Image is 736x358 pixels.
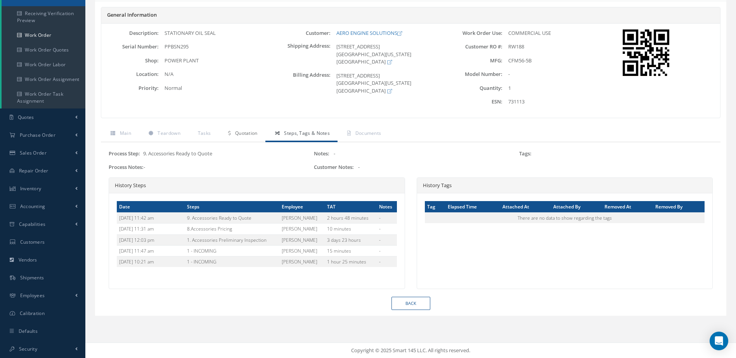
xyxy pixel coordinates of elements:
[279,213,325,224] td: [PERSON_NAME]
[109,164,144,170] label: Process Notes:
[117,213,185,224] td: [DATE] 11:42 am
[101,58,159,64] label: Shop:
[18,114,34,120] span: Quotes
[117,201,185,213] th: Date
[445,99,502,105] label: ESN:
[2,28,85,43] a: Work Order
[185,234,279,245] td: 1. Accessories Preliminary Inspection
[710,332,728,350] div: Open Intercom Messenger
[19,256,37,263] span: Vendors
[502,84,617,92] div: 1
[445,71,502,77] label: Model Number:
[508,43,524,50] span: RW188
[273,30,331,36] label: Customer:
[120,130,131,136] span: Main
[502,98,617,106] div: 731113
[334,150,335,157] span: -
[602,201,653,213] th: Removed At
[101,44,159,50] label: Serial Number:
[117,224,185,234] td: [DATE] 11:31 am
[314,164,354,170] label: Customer Notes:
[185,201,279,213] th: Steps
[109,178,405,194] div: History Steps
[185,245,279,256] td: 1 - INCOMING
[519,151,532,157] label: Tags:
[502,29,617,37] div: COMMERCIAL USE
[502,57,617,65] div: CFM56-5B
[314,151,329,157] label: Notes:
[101,126,139,142] a: Main
[159,84,273,92] div: Normal
[325,224,377,234] td: 10 minutes
[159,29,273,37] div: STATIONARY OIL SEAL
[358,164,360,170] span: -
[139,126,188,142] a: Teardown
[325,245,377,256] td: 15 minutes
[101,30,159,36] label: Description:
[273,43,331,66] label: Shipping Address:
[279,245,325,256] td: [PERSON_NAME]
[2,87,85,108] a: Work Order Task Assignment
[653,201,705,213] th: Removed By
[2,6,85,28] a: Receiving Verification Preview
[391,297,430,310] a: Back
[325,256,377,267] td: 1 hour 25 minutes
[325,234,377,245] td: 3 days 23 hours
[235,130,258,136] span: Quotation
[19,328,38,334] span: Defaults
[19,221,46,227] span: Capabilities
[159,57,273,65] div: POWER PLANT
[551,201,603,213] th: Attached By
[20,274,44,281] span: Shipments
[325,213,377,224] td: 2 hours 48 minutes
[198,130,211,136] span: Tasks
[165,43,189,50] span: PPBSN295
[20,185,42,192] span: Inventory
[2,43,85,57] a: Work Order Quotes
[185,256,279,267] td: 1 - INCOMING
[445,30,502,36] label: Work Order Use:
[331,72,445,95] div: [STREET_ADDRESS] [GEOGRAPHIC_DATA][US_STATE] [GEOGRAPHIC_DATA]
[623,29,669,76] img: barcode work-order:23725
[417,178,713,194] div: History Tags
[19,167,48,174] span: Repair Order
[445,44,502,50] label: Customer RO #:
[101,71,159,77] label: Location:
[93,347,728,355] div: Copyright © 2025 Smart 145 LLC. All rights reserved.
[377,245,397,256] td: -
[19,346,37,352] span: Security
[218,126,265,142] a: Quotation
[377,201,397,213] th: Notes
[377,234,397,245] td: -
[109,164,302,171] div: -
[377,213,397,224] td: -
[331,43,445,66] div: [STREET_ADDRESS] [GEOGRAPHIC_DATA][US_STATE] [GEOGRAPHIC_DATA]
[20,310,45,317] span: Calibration
[265,126,338,142] a: Steps, Tags & Notes
[377,256,397,267] td: -
[107,12,714,18] h5: General Information
[377,224,397,234] td: -
[188,126,219,142] a: Tasks
[117,245,185,256] td: [DATE] 11:47 am
[425,213,705,224] td: There are no data to show regarding the tags
[185,213,279,224] td: 9. Accessories Ready to Quote
[336,29,402,36] a: AERO ENGINE SOLUTIONS
[338,126,389,142] a: Documents
[101,85,159,91] label: Priority:
[500,201,551,213] th: Attached At
[355,130,381,136] span: Documents
[445,58,502,64] label: MFG:
[279,224,325,234] td: [PERSON_NAME]
[117,256,185,267] td: [DATE] 10:21 am
[109,150,302,158] div: 9. Accessories Ready to Quote
[279,234,325,245] td: [PERSON_NAME]
[279,201,325,213] th: Employee
[2,57,85,72] a: Work Order Labor
[20,292,45,299] span: Employees
[445,85,502,91] label: Quantity:
[158,130,180,136] span: Teardown
[273,72,331,95] label: Billing Address:
[325,201,377,213] th: TAT
[279,256,325,267] td: [PERSON_NAME]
